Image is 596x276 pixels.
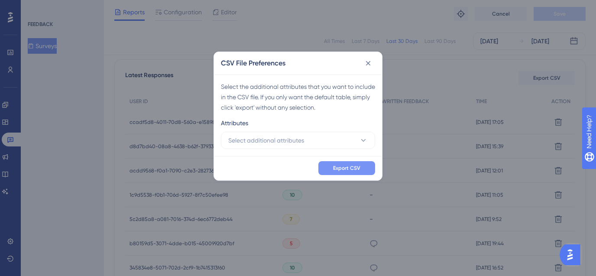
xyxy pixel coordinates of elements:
span: Attributes [221,118,248,128]
div: Select the additional attributes that you want to include in the CSV file. If you only want the d... [221,81,375,113]
span: Export CSV [333,165,360,172]
iframe: UserGuiding AI Assistant Launcher [560,242,586,268]
h2: CSV File Preferences [221,58,285,68]
span: Need Help? [20,2,54,13]
span: Select additional attributes [228,135,304,146]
